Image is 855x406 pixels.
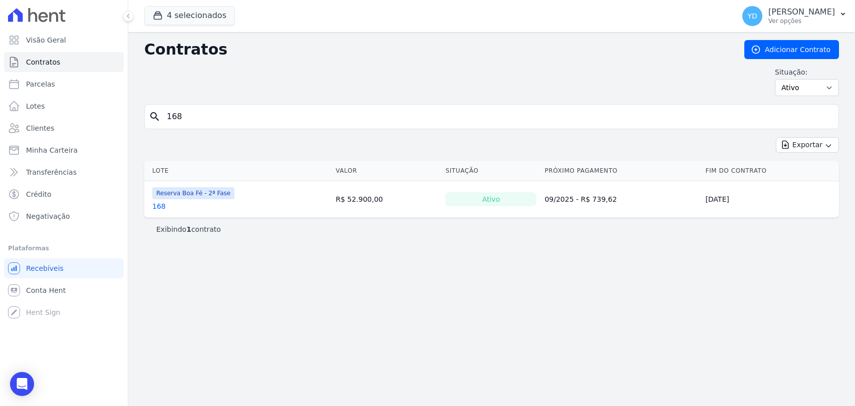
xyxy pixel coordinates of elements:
a: Contratos [4,52,124,72]
a: Visão Geral [4,30,124,50]
span: Visão Geral [26,35,66,45]
span: Parcelas [26,79,55,89]
span: Reserva Boa Fé - 2ª Fase [152,187,234,199]
td: [DATE] [701,181,839,218]
a: Negativação [4,206,124,226]
span: YD [747,13,757,20]
input: Buscar por nome do lote [161,107,834,127]
p: [PERSON_NAME] [768,7,835,17]
th: Fim do Contrato [701,161,839,181]
span: Transferências [26,167,77,177]
b: 1 [186,225,191,233]
span: Conta Hent [26,285,66,295]
a: Recebíveis [4,258,124,278]
div: Ativo [445,192,536,206]
a: Crédito [4,184,124,204]
span: Negativação [26,211,70,221]
td: R$ 52.900,00 [332,181,441,218]
a: 168 [152,201,166,211]
a: Parcelas [4,74,124,94]
i: search [149,111,161,123]
button: 4 selecionados [144,6,235,25]
p: Exibindo contrato [156,224,221,234]
th: Lote [144,161,332,181]
a: Lotes [4,96,124,116]
th: Valor [332,161,441,181]
div: Open Intercom Messenger [10,372,34,396]
a: 09/2025 - R$ 739,62 [544,195,617,203]
span: Lotes [26,101,45,111]
p: Ver opções [768,17,835,25]
span: Crédito [26,189,52,199]
span: Clientes [26,123,54,133]
div: Plataformas [8,242,120,254]
button: Exportar [776,137,839,153]
a: Clientes [4,118,124,138]
span: Minha Carteira [26,145,78,155]
a: Adicionar Contrato [744,40,839,59]
label: Situação: [775,67,839,77]
a: Transferências [4,162,124,182]
th: Próximo Pagamento [540,161,701,181]
span: Contratos [26,57,60,67]
a: Conta Hent [4,280,124,300]
th: Situação [441,161,540,181]
span: Recebíveis [26,263,64,273]
button: YD [PERSON_NAME] Ver opções [734,2,855,30]
a: Minha Carteira [4,140,124,160]
h2: Contratos [144,41,728,59]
